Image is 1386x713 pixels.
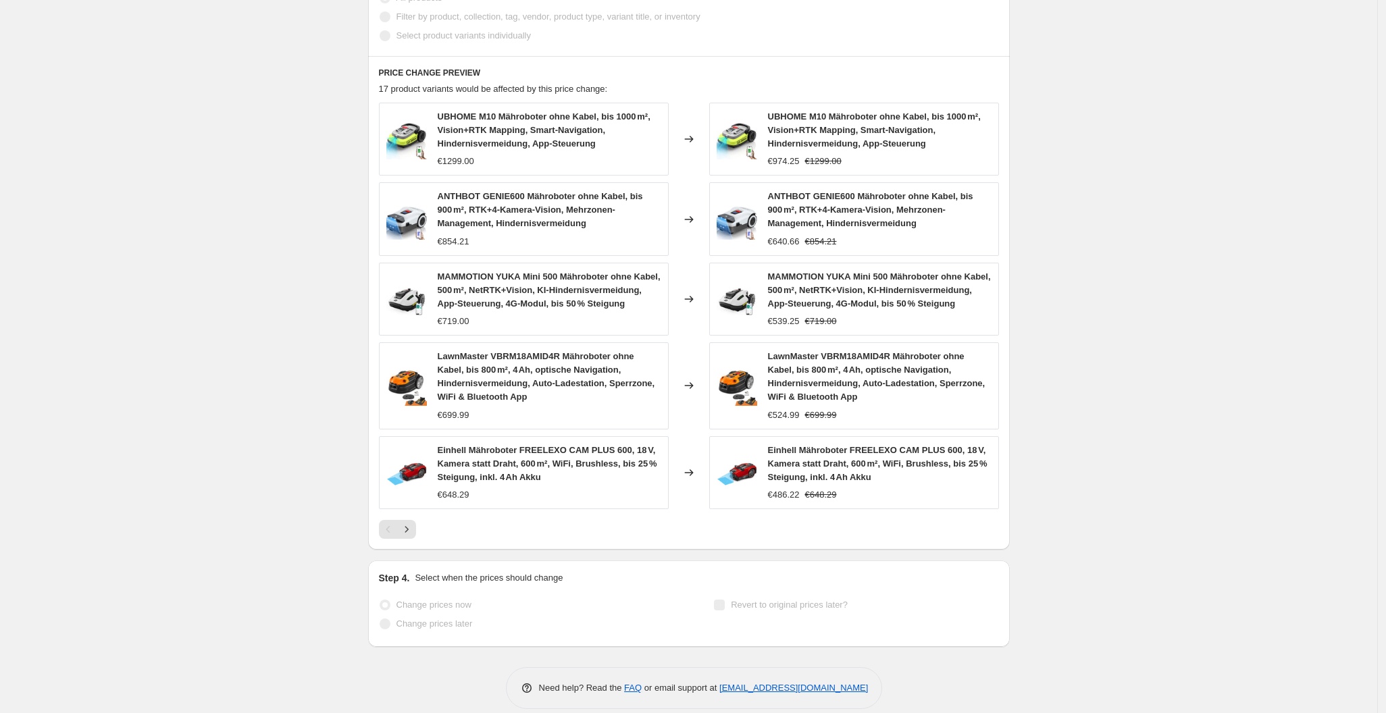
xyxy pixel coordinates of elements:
strike: €1299.00 [805,155,842,168]
span: Revert to original prices later? [731,600,848,610]
strike: €699.99 [805,408,837,422]
span: LawnMaster VBRM18AMID4R Mähroboter ohne Kabel, bis 800 m², 4 Ah, optische Navigation, Hindernisve... [768,351,985,402]
div: €539.25 [768,315,800,328]
span: 17 product variants would be affected by this price change: [379,84,608,94]
img: 71AjLy4vLvL_80x.jpg [717,279,757,319]
strike: €854.21 [805,235,837,248]
span: or email support at [642,683,719,693]
img: 71UZdI8wXpL_80x.jpg [717,452,757,493]
span: Select product variants individually [396,30,531,41]
span: Change prices later [396,618,473,629]
img: 61xR1B58g9L_255cc26e-6935-4aa5-b037-2bd0cb8357ff_80x.jpg [717,199,757,240]
a: FAQ [624,683,642,693]
img: 61xR1B58g9L_255cc26e-6935-4aa5-b037-2bd0cb8357ff_80x.jpg [386,199,427,240]
img: 71AjLy4vLvL_80x.jpg [386,279,427,319]
nav: Pagination [379,520,416,539]
p: Select when the prices should change [415,571,563,585]
div: €854.21 [438,235,469,248]
h6: PRICE CHANGE PREVIEW [379,68,999,78]
span: LawnMaster VBRM18AMID4R Mähroboter ohne Kabel, bis 800 m², 4 Ah, optische Navigation, Hindernisve... [438,351,655,402]
span: UBHOME M10 Mähroboter ohne Kabel, bis 1000 m², Vision+RTK Mapping, Smart-Navigation, Hindernisver... [438,111,650,149]
span: Need help? Read the [539,683,625,693]
span: UBHOME M10 Mähroboter ohne Kabel, bis 1000 m², Vision+RTK Mapping, Smart-Navigation, Hindernisver... [768,111,981,149]
img: 71LW0E0Cj9L_80x.jpg [717,119,757,159]
img: 71y21JyfrVL_80x.jpg [717,365,757,406]
button: Next [397,520,416,539]
div: €486.22 [768,488,800,502]
span: MAMMOTION YUKA Mini 500 Mähroboter ohne Kabel, 500 m², NetRTK+Vision, KI-Hindernisvermeidung, App... [768,271,991,309]
img: 71UZdI8wXpL_80x.jpg [386,452,427,493]
span: Change prices now [396,600,471,610]
span: Einhell Mähroboter FREELEXO CAM PLUS 600, 18 V, Kamera statt Draht, 600 m², WiFi, Brushless, bis ... [768,445,987,482]
strike: €719.00 [805,315,837,328]
img: 71y21JyfrVL_80x.jpg [386,365,427,406]
strike: €648.29 [805,488,837,502]
span: Filter by product, collection, tag, vendor, product type, variant title, or inventory [396,11,700,22]
h2: Step 4. [379,571,410,585]
div: €699.99 [438,408,469,422]
div: €719.00 [438,315,469,328]
div: €648.29 [438,488,469,502]
span: Einhell Mähroboter FREELEXO CAM PLUS 600, 18 V, Kamera statt Draht, 600 m², WiFi, Brushless, bis ... [438,445,657,482]
img: 71LW0E0Cj9L_80x.jpg [386,119,427,159]
span: ANTHBOT GENIE600 Mähroboter ohne Kabel, bis 900 m², RTK+4-Kamera-Vision, Mehrzonen-Management, Hi... [438,191,643,228]
div: €974.25 [768,155,800,168]
a: [EMAIL_ADDRESS][DOMAIN_NAME] [719,683,868,693]
span: ANTHBOT GENIE600 Mähroboter ohne Kabel, bis 900 m², RTK+4-Kamera-Vision, Mehrzonen-Management, Hi... [768,191,973,228]
div: €524.99 [768,408,800,422]
div: €1299.00 [438,155,474,168]
span: MAMMOTION YUKA Mini 500 Mähroboter ohne Kabel, 500 m², NetRTK+Vision, KI-Hindernisvermeidung, App... [438,271,661,309]
div: €640.66 [768,235,800,248]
